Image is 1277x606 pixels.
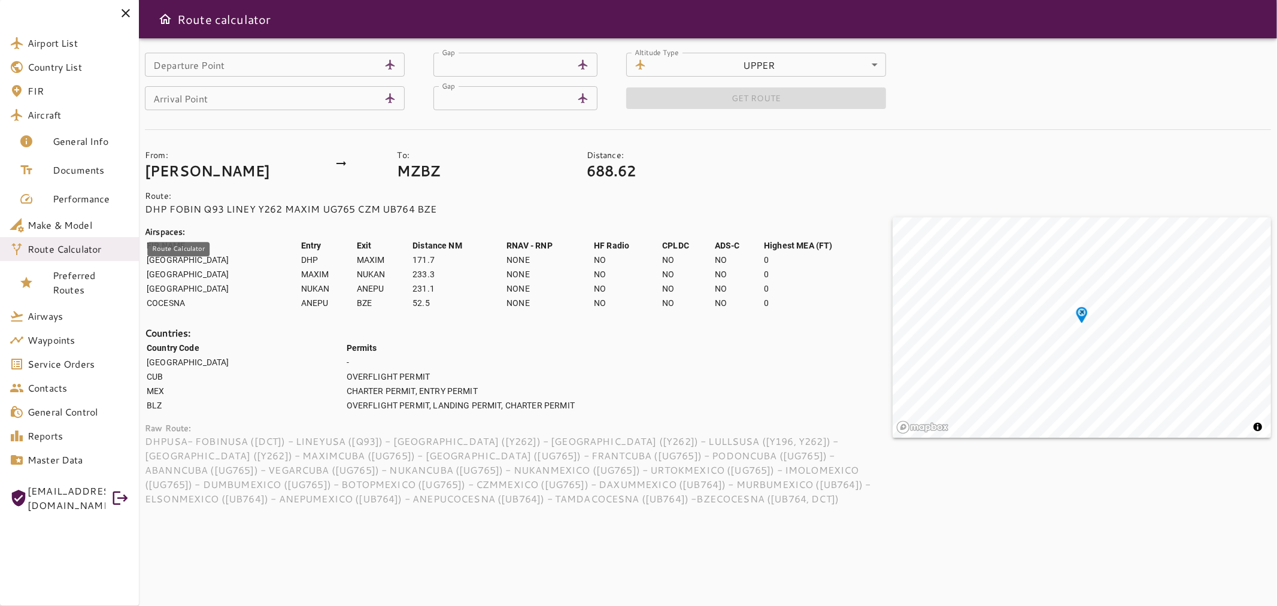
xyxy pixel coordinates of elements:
[593,239,660,252] th: HF Radio
[763,253,891,266] td: 0
[346,341,891,354] th: Permits
[896,420,949,434] a: Mapbox logo
[146,296,299,310] td: COCESNA
[662,239,713,252] th: CPLDC
[153,7,177,31] button: Open drawer
[714,296,762,310] td: NO
[442,47,455,57] label: Gap
[177,10,271,29] h6: Route calculator
[146,253,299,266] td: [GEOGRAPHIC_DATA]
[412,239,505,252] th: Distance NM
[346,356,891,369] td: -
[28,333,129,347] span: Waypoints
[28,60,129,74] span: Country List
[301,268,355,281] td: MAXIM
[593,268,660,281] td: NO
[593,296,660,310] td: NO
[145,326,191,340] strong: Countries:
[356,253,411,266] td: MAXIM
[506,282,592,295] td: NONE
[28,108,129,122] span: Aircraft
[145,226,186,238] strong: Airspaces:
[301,253,355,266] td: DHP
[593,253,660,266] td: NO
[301,282,355,295] td: NUKAN
[714,268,762,281] td: NO
[442,81,455,91] label: Gap
[763,296,891,310] td: 0
[412,296,505,310] td: 52.5
[145,149,324,161] p: From:
[28,357,129,371] span: Service Orders
[662,282,713,295] td: NO
[301,296,355,310] td: ANEPU
[28,309,129,323] span: Airways
[506,253,592,266] td: NONE
[53,163,129,177] span: Documents
[398,160,441,181] strong: MZBZ
[356,239,411,252] th: Exit
[28,484,105,513] span: [EMAIL_ADDRESS][DOMAIN_NAME]
[651,53,886,77] div: UPPER
[506,268,592,281] td: NONE
[763,239,891,252] th: Highest MEA (FT)
[28,429,129,443] span: Reports
[506,239,592,252] th: RNAV - RNP
[146,399,345,412] td: BLZ
[412,282,505,295] td: 231.1
[714,253,762,266] td: NO
[28,36,129,50] span: Airport List
[146,384,345,398] td: MEX
[714,239,762,252] th: ADS-C
[146,341,345,354] th: Country Code
[1251,420,1265,434] button: Toggle attribution
[28,242,129,256] span: Route Calculator
[587,160,636,181] strong: 688.62
[662,268,713,281] td: NO
[28,218,129,232] span: Make & Model
[53,268,129,297] span: Preferred Routes
[356,296,411,310] td: BZE
[412,268,505,281] td: 233.3
[662,253,713,266] td: NO
[346,399,891,412] td: OVERFLIGHT PERMIT, LANDING PERMIT, CHARTER PERMIT
[53,134,129,149] span: General Info
[356,282,411,295] td: ANEPU
[714,282,762,295] td: NO
[147,242,210,256] div: Route Calculator
[53,192,129,206] span: Performance
[763,268,891,281] td: 0
[635,47,679,57] label: Altitude Type
[763,282,891,295] td: 0
[28,453,129,467] span: Master Data
[301,239,355,252] th: Entry
[145,190,893,202] p: Route:
[28,381,129,395] span: Contacts
[28,405,129,419] span: General Control
[146,356,345,369] td: [GEOGRAPHIC_DATA]
[146,282,299,295] td: [GEOGRAPHIC_DATA]
[412,253,505,266] td: 171.7
[587,149,830,161] p: Distance:
[146,370,345,383] td: CUB
[346,370,891,383] td: OVERFLIGHT PERMIT
[146,239,299,252] th: FIR NAME
[398,149,577,161] p: To:
[893,217,1271,438] canvas: Map
[662,296,713,310] td: NO
[506,296,592,310] td: NONE
[346,384,891,398] td: CHARTER PERMIT, ENTRY PERMIT
[145,422,192,434] strong: Raw Route:
[145,434,893,506] p: DHPUSA- FOBINUSA ([DCT]) - LINEYUSA ([Q93]) - [GEOGRAPHIC_DATA] ([Y262]) - [GEOGRAPHIC_DATA] ([Y2...
[356,268,411,281] td: NUKAN
[28,84,129,98] span: FIR
[145,160,270,181] strong: [PERSON_NAME]
[145,202,893,216] p: DHP FOBIN Q93 LINEY Y262 MAXIM UG765 CZM UB764 BZE
[146,268,299,281] td: [GEOGRAPHIC_DATA]
[593,282,660,295] td: NO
